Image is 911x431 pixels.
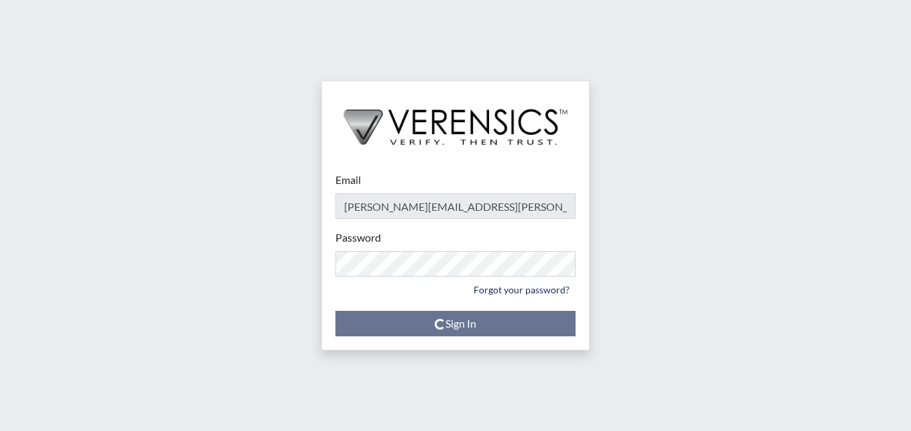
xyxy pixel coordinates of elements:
[335,311,576,336] button: Sign In
[335,172,361,188] label: Email
[322,81,589,159] img: logo-wide-black.2aad4157.png
[335,230,381,246] label: Password
[468,279,576,300] a: Forgot your password?
[335,193,576,219] input: Email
